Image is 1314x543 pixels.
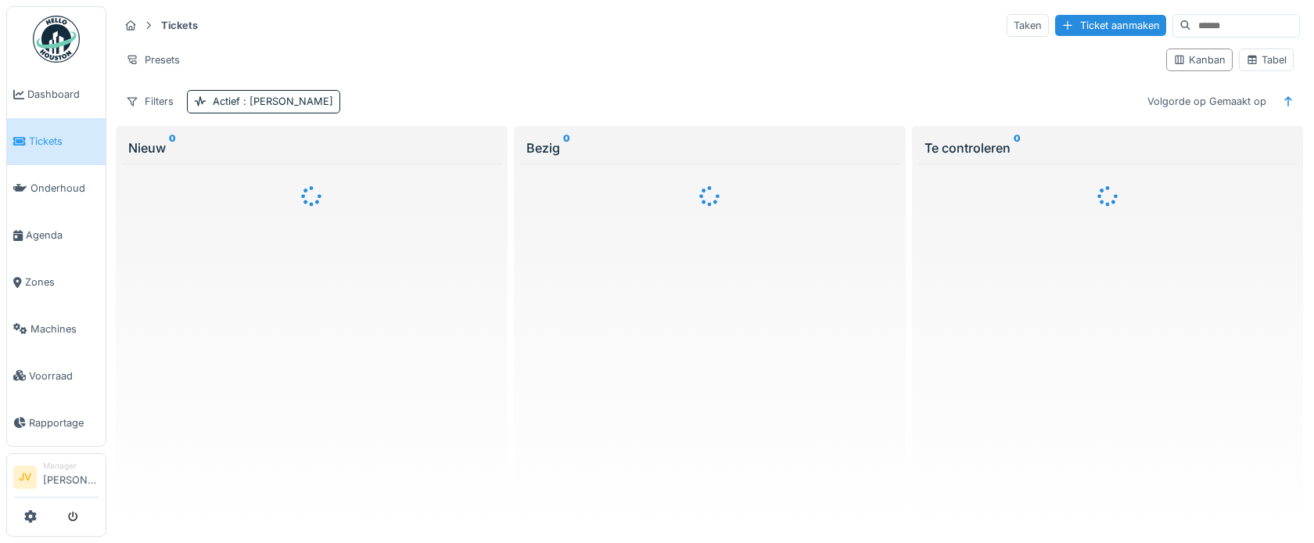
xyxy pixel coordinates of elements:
[31,322,99,336] span: Machines
[7,71,106,118] a: Dashboard
[25,275,99,289] span: Zones
[29,415,99,430] span: Rapportage
[29,369,99,383] span: Voorraad
[13,460,99,498] a: JV Manager[PERSON_NAME]
[7,165,106,212] a: Onderhoud
[240,95,333,107] span: : [PERSON_NAME]
[7,259,106,306] a: Zones
[26,228,99,243] span: Agenda
[1140,90,1273,113] div: Volgorde op Gemaakt op
[119,49,187,71] div: Presets
[43,460,99,472] div: Manager
[7,352,106,399] a: Voorraad
[213,94,333,109] div: Actief
[563,138,570,157] sup: 0
[31,181,99,196] span: Onderhoud
[526,138,893,157] div: Bezig
[1055,15,1166,36] div: Ticket aanmaken
[1007,14,1049,37] div: Taken
[33,16,80,63] img: Badge_color-CXgf-gQk.svg
[43,460,99,494] li: [PERSON_NAME]
[155,18,204,33] strong: Tickets
[7,306,106,353] a: Machines
[169,138,176,157] sup: 0
[13,466,37,489] li: JV
[119,90,181,113] div: Filters
[1173,52,1226,67] div: Kanban
[7,118,106,165] a: Tickets
[1014,138,1021,157] sup: 0
[1246,52,1287,67] div: Tabel
[7,399,106,446] a: Rapportage
[7,212,106,259] a: Agenda
[29,134,99,149] span: Tickets
[924,138,1291,157] div: Te controleren
[128,138,495,157] div: Nieuw
[27,87,99,102] span: Dashboard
